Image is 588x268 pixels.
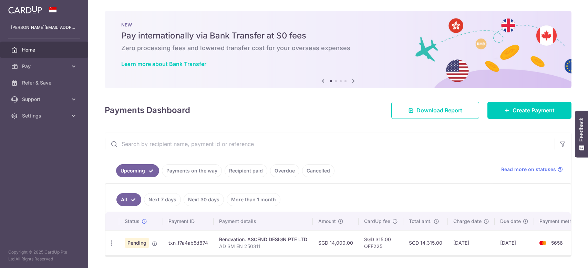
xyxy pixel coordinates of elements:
[225,164,267,177] a: Recipient paid
[578,118,585,142] span: Feedback
[22,79,68,86] span: Refer & Save
[219,236,307,243] div: Renovation. ASCEND DESIGN PTE LTD
[214,212,313,230] th: Payment details
[121,22,555,27] p: NEW
[184,193,224,206] a: Next 30 days
[125,238,149,248] span: Pending
[121,60,206,67] a: Learn more about Bank Transfer
[536,239,550,247] img: Bank Card
[22,46,68,53] span: Home
[313,230,359,255] td: SGD 14,000.00
[121,44,555,52] h6: Zero processing fees and lowered transfer cost for your overseas expenses
[144,193,181,206] a: Next 7 days
[534,212,586,230] th: Payment method
[495,230,534,255] td: [DATE]
[163,212,214,230] th: Payment ID
[551,240,563,246] span: 5656
[403,230,448,255] td: SGD 14,315.00
[416,106,462,114] span: Download Report
[575,111,588,157] button: Feedback - Show survey
[121,30,555,41] h5: Pay internationally via Bank Transfer at $0 fees
[22,63,68,70] span: Pay
[501,166,556,173] span: Read more on statuses
[116,193,141,206] a: All
[487,102,571,119] a: Create Payment
[11,24,77,31] p: [PERSON_NAME][EMAIL_ADDRESS][DOMAIN_NAME]
[162,164,222,177] a: Payments on the way
[448,230,495,255] td: [DATE]
[270,164,299,177] a: Overdue
[501,166,563,173] a: Read more on statuses
[227,193,280,206] a: More than 1 month
[513,106,555,114] span: Create Payment
[391,102,479,119] a: Download Report
[409,218,432,225] span: Total amt.
[318,218,336,225] span: Amount
[22,96,68,103] span: Support
[163,230,214,255] td: txn_f7a4ab5d874
[359,230,403,255] td: SGD 315.00 OFF225
[125,218,140,225] span: Status
[364,218,390,225] span: CardUp fee
[105,104,190,116] h4: Payments Dashboard
[22,112,68,119] span: Settings
[105,133,555,155] input: Search by recipient name, payment id or reference
[116,164,159,177] a: Upcoming
[544,247,581,265] iframe: Opens a widget where you can find more information
[500,218,521,225] span: Due date
[8,5,42,14] img: CardUp
[453,218,482,225] span: Charge date
[219,243,307,250] p: AD SM EN 250311
[105,11,571,88] img: Bank transfer banner
[302,164,334,177] a: Cancelled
